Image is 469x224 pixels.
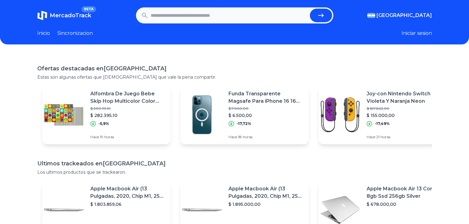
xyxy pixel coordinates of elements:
[37,169,432,175] p: Los ultimos productos que se trackearon.
[367,12,432,19] button: [GEOGRAPHIC_DATA]
[90,135,166,139] p: Hace 19 horas
[401,30,432,37] button: Iniciar sesion
[237,121,251,126] p: -17,72%
[367,106,442,111] p: $ 187.863,00
[319,93,362,136] img: Featured image
[228,135,304,139] p: Hace 18 horas
[90,201,166,207] p: $ 1.803.859,06
[180,85,309,144] a: Featured imageFunda Transparente Magsafe Para iPhone 16 16 Pro 16 Pro Max$ 7.900,00$ 6.500,00-17,...
[180,93,224,136] img: Featured image
[367,112,442,118] p: $ 155.000,00
[50,12,91,19] span: MercadoTrack
[319,85,447,144] a: Featured imageJoy-con Nintendo Switch Violeta Y Naranja Neon$ 187.863,00$ 155.000,00-17,49%Hace 2...
[228,90,304,105] p: Funda Transparente Magsafe Para iPhone 16 16 Pro 16 Pro Max
[37,10,91,20] a: MercadoTrackBETA
[37,74,432,80] p: Estas son algunas ofertas que [DEMOGRAPHIC_DATA] que vale la pena compartir.
[375,121,390,126] p: -17,49%
[42,85,171,144] a: Featured imageAlfombra De Juego Bebe Skip Hop Multicolor Color Multicolor/rayas$ 300.111,10$ 282....
[98,121,109,126] p: -5,9%
[90,112,166,118] p: $ 282.395,10
[228,112,304,118] p: $ 6.500,00
[367,135,442,139] p: Hace 21 horas
[228,201,304,207] p: $ 1.895.000,00
[367,185,442,200] p: Apple Macbook Air 13 Core I5 8gb Ssd 256gb Silver
[228,185,304,200] p: Apple Macbook Air (13 Pulgadas, 2020, Chip M1, 256 Gb De Ssd, 8 Gb De Ram) - Plata
[81,6,96,12] span: BETA
[228,106,304,111] p: $ 7.900,00
[57,30,93,37] a: Sincronizacion
[42,93,85,136] img: Featured image
[37,64,432,73] h1: Ofertas destacadas en [GEOGRAPHIC_DATA]
[376,12,432,19] span: [GEOGRAPHIC_DATA]
[90,90,166,105] p: Alfombra De Juego Bebe Skip Hop Multicolor Color Multicolor/rayas
[37,10,47,20] img: MercadoTrack
[367,13,375,18] img: Argentina
[367,201,442,207] p: $ 678.000,00
[37,30,50,37] a: Inicio
[90,106,166,111] p: $ 300.111,10
[37,159,432,168] h1: Ultimos trackeados en [GEOGRAPHIC_DATA]
[367,90,442,105] p: Joy-con Nintendo Switch Violeta Y Naranja Neon
[90,185,166,200] p: Apple Macbook Air (13 Pulgadas, 2020, Chip M1, 256 Gb De Ssd, 8 Gb De Ram) - Plata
